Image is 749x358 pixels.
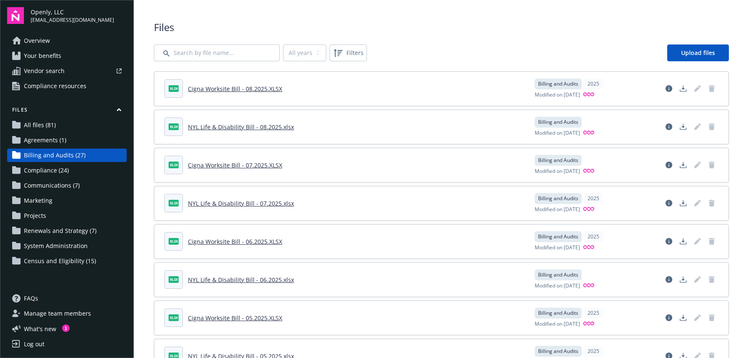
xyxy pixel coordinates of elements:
a: View file details [662,120,676,133]
span: Modified on [DATE] [535,206,580,214]
button: What's new1 [7,324,70,333]
span: Delete document [705,235,718,248]
span: Projects [24,209,46,222]
a: View file details [662,82,676,95]
span: XLSX [169,238,179,244]
a: Edit document [691,235,704,248]
a: Vendor search [7,64,127,78]
span: Billing and Audits [538,118,578,126]
a: Download document [676,311,690,324]
span: XLSX [169,162,179,168]
span: Billing and Audits [538,309,578,317]
span: [EMAIL_ADDRESS][DOMAIN_NAME] [31,16,114,24]
a: View file details [662,311,676,324]
a: Census and Eligibility (15) [7,254,127,268]
span: Modified on [DATE] [535,320,580,328]
span: Modified on [DATE] [535,282,580,290]
a: Download document [676,158,690,172]
span: Census and Eligibility (15) [24,254,96,268]
a: Communications (7) [7,179,127,192]
span: Upload files [681,49,715,57]
span: Edit document [691,273,704,286]
button: Openly, LLC[EMAIL_ADDRESS][DOMAIN_NAME] [31,7,127,24]
a: Delete document [705,120,718,133]
a: FAQs [7,292,127,305]
a: System Administration [7,239,127,253]
a: Delete document [705,158,718,172]
div: 2025 [583,346,603,357]
a: Cigna Worksite Bill - 06.2025.XLSX [188,238,282,246]
img: navigator-logo.svg [7,7,24,24]
a: Download document [676,196,690,210]
a: NYL Life & Disability Bill - 07.2025.xlsx [188,199,294,207]
span: Modified on [DATE] [535,129,580,137]
span: Filters [331,46,365,60]
span: Delete document [705,273,718,286]
button: Files [7,106,127,117]
span: Modified on [DATE] [535,167,580,175]
span: XLSX [169,314,179,321]
span: Manage team members [24,307,91,320]
span: Billing and Audits [538,157,578,164]
a: Compliance (24) [7,164,127,177]
a: Cigna Worksite Bill - 05.2025.XLSX [188,314,282,322]
span: Edit document [691,196,704,210]
span: Billing and Audits [538,348,578,355]
a: Cigna Worksite Bill - 07.2025.XLSX [188,161,282,169]
span: Delete document [705,311,718,324]
span: Edit document [691,311,704,324]
a: Cigna Worksite Bill - 08.2025.XLSX [188,85,282,93]
span: Delete document [705,82,718,95]
a: Manage team members [7,307,127,320]
span: Filters [346,48,364,57]
div: 1 [62,324,70,332]
span: Billing and Audits [538,80,578,88]
span: Vendor search [24,64,65,78]
span: Agreements (1) [24,133,66,147]
a: Billing and Audits (27) [7,149,127,162]
a: Renewals and Strategy (7) [7,224,127,238]
span: Billing and Audits [538,195,578,202]
span: FAQs [24,292,38,305]
div: 2025 [583,193,603,204]
span: Delete document [705,196,718,210]
div: Log out [24,337,44,351]
a: Your benefits [7,49,127,63]
a: Download document [676,120,690,133]
span: Edit document [691,82,704,95]
span: xlsx [169,200,179,206]
span: Marketing [24,194,52,207]
span: Files [154,20,729,34]
a: Overview [7,34,127,47]
span: Billing and Audits (27) [24,149,86,162]
span: Communications (7) [24,179,80,192]
a: View file details [662,158,676,172]
span: Billing and Audits [538,233,578,240]
input: Search by file name... [154,44,280,61]
span: Renewals and Strategy (7) [24,224,96,238]
span: Openly, LLC [31,8,114,16]
span: Edit document [691,120,704,133]
span: System Administration [24,239,88,253]
div: 2025 [583,308,603,319]
span: Compliance resources [24,79,86,93]
span: What ' s new [24,324,56,333]
span: Overview [24,34,50,47]
a: Projects [7,209,127,222]
a: Edit document [691,158,704,172]
span: Your benefits [24,49,61,63]
span: xlsx [169,276,179,282]
a: Compliance resources [7,79,127,93]
div: 2025 [583,78,603,89]
button: Filters [330,44,367,61]
a: View file details [662,196,676,210]
a: Download document [676,273,690,286]
a: View file details [662,235,676,248]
